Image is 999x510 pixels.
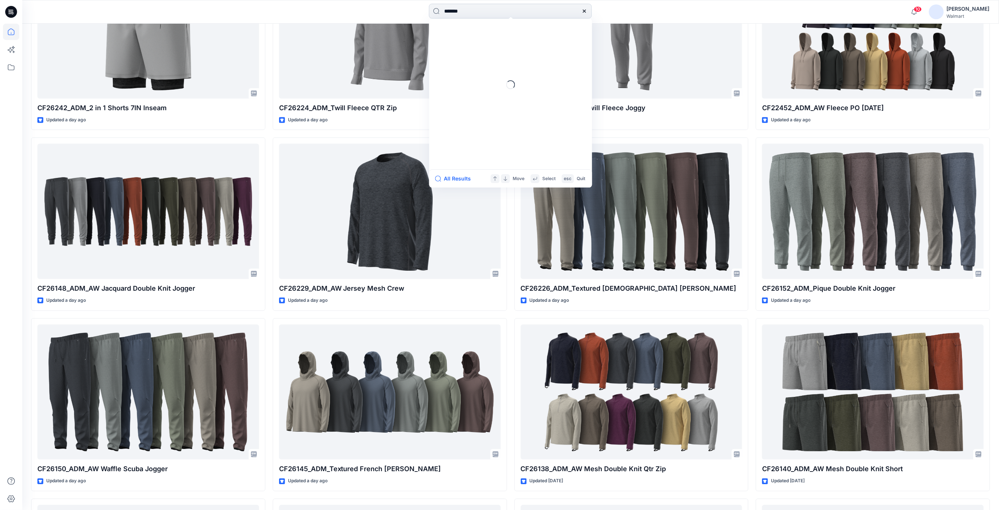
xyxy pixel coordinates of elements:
[771,297,811,304] p: Updated a day ago
[279,324,501,460] a: CF26145_ADM_Textured French Terry PO Hoodie
[279,464,501,474] p: CF26145_ADM_Textured French [PERSON_NAME]
[435,174,476,183] button: All Results
[521,283,742,294] p: CF26226_ADM_Textured [DEMOGRAPHIC_DATA] [PERSON_NAME]
[947,4,990,13] div: [PERSON_NAME]
[929,4,944,19] img: avatar
[564,175,572,183] p: esc
[762,464,984,474] p: CF26140_ADM_AW Mesh Double Knit Short
[513,175,525,183] p: Move
[279,283,501,294] p: CF26229_ADM_AW Jersey Mesh Crew
[37,143,259,279] a: CF26148_ADM_AW Jacquard Double Knit Jogger
[279,103,501,113] p: CF26224_ADM_Twill Fleece QTR Zip
[771,477,805,485] p: Updated [DATE]
[762,143,984,279] a: CF26152_ADM_Pique Double Knit Jogger
[914,6,922,12] span: 10
[37,464,259,474] p: CF26150_ADM_AW Waffle Scuba Jogger
[771,116,811,124] p: Updated a day ago
[46,477,86,485] p: Updated a day ago
[521,143,742,279] a: CF26226_ADM_Textured French Terry Jogger
[762,324,984,460] a: CF26140_ADM_AW Mesh Double Knit Short
[37,283,259,294] p: CF26148_ADM_AW Jacquard Double Knit Jogger
[46,116,86,124] p: Updated a day ago
[762,103,984,113] p: CF22452_ADM_AW Fleece PO [DATE]
[46,297,86,304] p: Updated a day ago
[530,297,569,304] p: Updated a day ago
[521,103,742,113] p: CF26225_ADM_AW Twill Fleece Joggy
[947,13,990,19] div: Walmart
[37,103,259,113] p: CF26242_ADM_2 in 1 Shorts 7IN Inseam
[37,324,259,460] a: CF26150_ADM_AW Waffle Scuba Jogger
[288,297,328,304] p: Updated a day ago
[288,477,328,485] p: Updated a day ago
[521,464,742,474] p: CF26138_ADM_AW Mesh Double Knit Qtr Zip
[530,477,563,485] p: Updated [DATE]
[279,143,501,279] a: CF26229_ADM_AW Jersey Mesh Crew
[762,283,984,294] p: CF26152_ADM_Pique Double Knit Jogger
[288,116,328,124] p: Updated a day ago
[543,175,556,183] p: Select
[521,324,742,460] a: CF26138_ADM_AW Mesh Double Knit Qtr Zip
[577,175,586,183] p: Quit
